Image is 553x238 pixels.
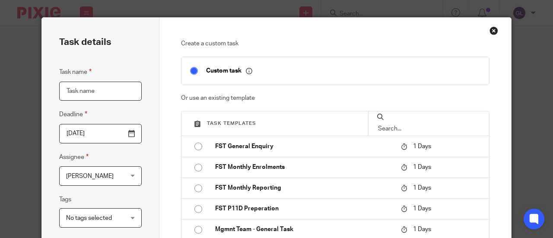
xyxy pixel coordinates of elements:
span: 1 Days [413,206,431,212]
input: Pick a date [59,124,142,143]
span: Task templates [207,121,256,126]
label: Deadline [59,109,87,119]
span: 1 Days [413,164,431,170]
label: Tags [59,195,71,204]
p: FST General Enquiry [215,142,393,151]
p: Create a custom task [181,39,490,48]
h2: Task details [59,35,111,50]
p: FST Monthly Enrolments [215,163,393,171]
span: No tags selected [66,215,112,221]
p: FST P11D Preperation [215,204,393,213]
span: [PERSON_NAME] [66,173,114,179]
span: 1 Days [413,226,431,232]
input: Search... [377,124,480,133]
label: Task name [59,67,92,77]
div: Close this dialog window [489,26,498,35]
p: Or use an existing template [181,94,490,102]
span: 1 Days [413,143,431,149]
p: Mgmnt Team - General Task [215,225,393,234]
span: 1 Days [413,185,431,191]
p: Custom task [206,67,252,75]
input: Task name [59,82,142,101]
label: Assignee [59,152,89,162]
p: FST Monthly Reporting [215,184,393,192]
